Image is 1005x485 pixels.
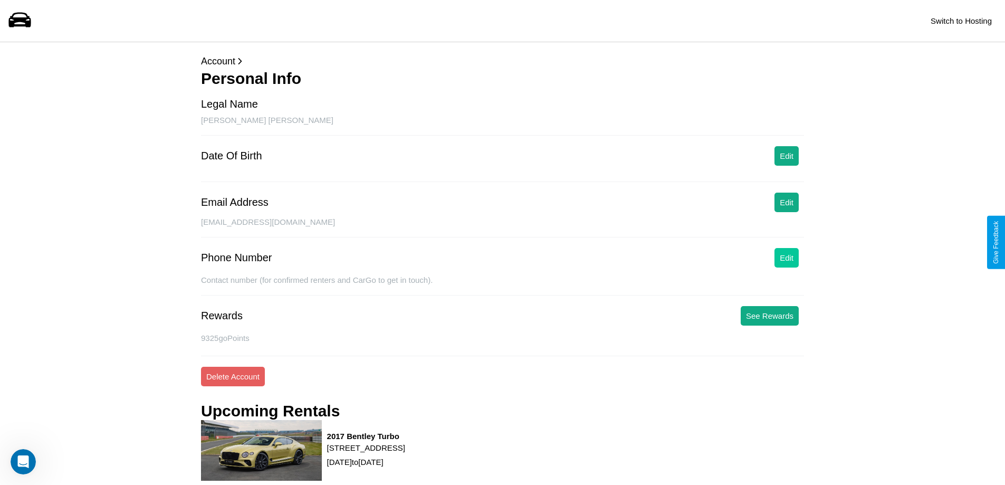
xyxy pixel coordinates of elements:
[201,275,804,296] div: Contact number (for confirmed renters and CarGo to get in touch).
[201,310,243,322] div: Rewards
[201,331,804,345] p: 9325 goPoints
[327,441,405,455] p: [STREET_ADDRESS]
[774,146,799,166] button: Edit
[11,449,36,474] iframe: Intercom live chat
[774,193,799,212] button: Edit
[201,402,340,420] h3: Upcoming Rentals
[201,70,804,88] h3: Personal Info
[774,248,799,268] button: Edit
[201,150,262,162] div: Date Of Birth
[201,217,804,237] div: [EMAIL_ADDRESS][DOMAIN_NAME]
[201,420,322,481] img: rental
[201,98,258,110] div: Legal Name
[201,116,804,136] div: [PERSON_NAME] [PERSON_NAME]
[201,367,265,386] button: Delete Account
[741,306,799,326] button: See Rewards
[925,11,997,31] button: Switch to Hosting
[327,432,405,441] h3: 2017 Bentley Turbo
[327,455,405,469] p: [DATE] to [DATE]
[201,53,804,70] p: Account
[201,252,272,264] div: Phone Number
[201,196,269,208] div: Email Address
[992,221,1000,264] div: Give Feedback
